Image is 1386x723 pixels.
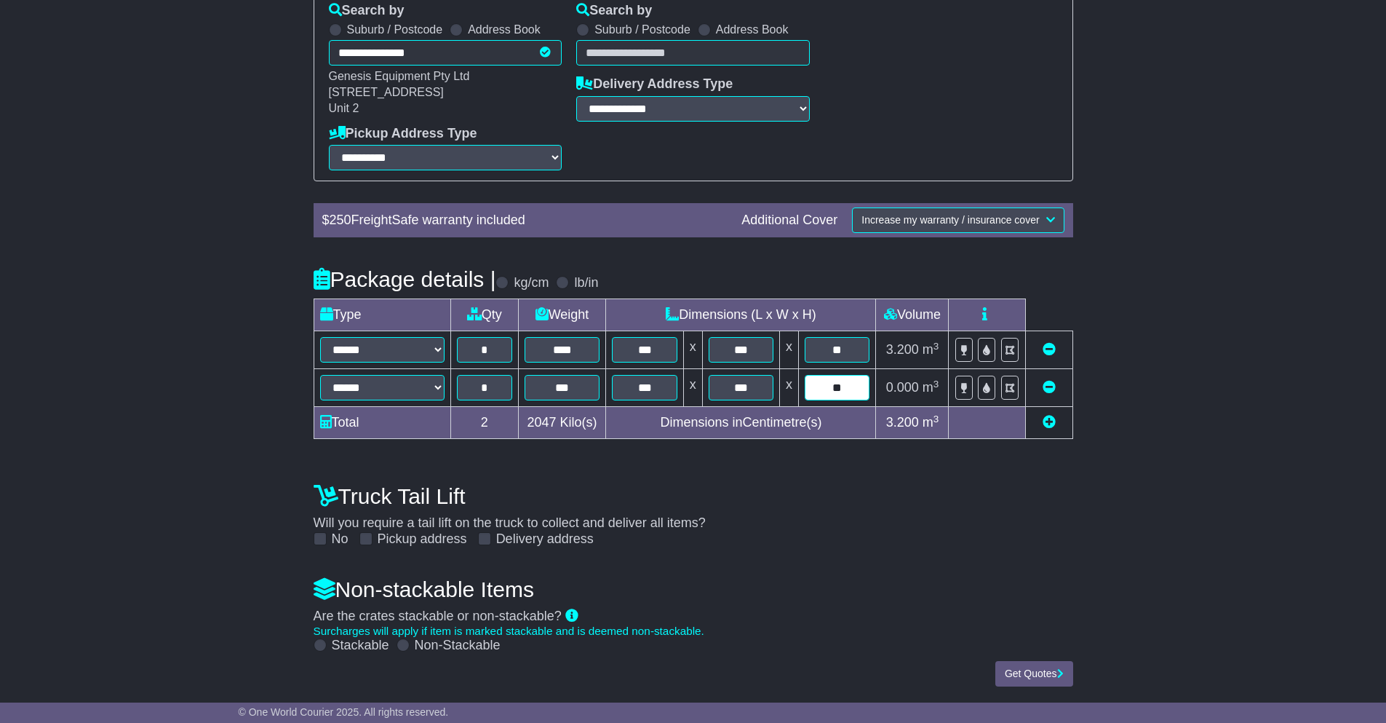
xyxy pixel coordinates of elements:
div: Surcharges will apply if item is marked stackable and is deemed non-stackable. [314,625,1073,638]
label: Search by [576,3,652,19]
span: Genesis Equipment Pty Ltd [329,70,470,82]
td: x [780,331,799,369]
a: Add new item [1043,415,1056,430]
td: Kilo(s) [518,407,606,439]
span: m [923,342,939,357]
h4: Non-stackable Items [314,577,1073,601]
td: Dimensions in Centimetre(s) [606,407,876,439]
td: x [780,369,799,407]
button: Get Quotes [995,661,1073,687]
sup: 3 [933,414,939,424]
label: Delivery address [496,532,594,548]
td: Weight [518,299,606,331]
td: Volume [876,299,949,331]
span: [STREET_ADDRESS] [329,86,444,98]
sup: 3 [933,379,939,390]
td: Dimensions (L x W x H) [606,299,876,331]
span: 0.000 [886,380,919,395]
label: Pickup address [378,532,467,548]
label: No [332,532,349,548]
h4: Package details | [314,267,496,291]
span: m [923,380,939,395]
label: Non-Stackable [415,638,501,654]
span: m [923,415,939,430]
a: Remove this item [1043,342,1056,357]
h4: Truck Tail Lift [314,484,1073,508]
label: Search by [329,3,405,19]
label: Pickup Address Type [329,126,477,142]
span: Increase my warranty / insurance cover [861,214,1039,226]
span: © One World Courier 2025. All rights reserved. [239,706,449,718]
span: 3.200 [886,415,919,430]
td: x [683,331,702,369]
span: Are the crates stackable or non-stackable? [314,609,562,623]
label: Delivery Address Type [576,76,733,92]
label: Stackable [332,638,389,654]
span: 3.200 [886,342,919,357]
a: Remove this item [1043,380,1056,395]
label: Suburb / Postcode [347,23,443,36]
div: Will you require a tail lift on the truck to collect and deliver all items? [306,476,1080,548]
td: Total [314,407,450,439]
td: Qty [450,299,518,331]
td: x [683,369,702,407]
label: Address Book [716,23,789,36]
button: Increase my warranty / insurance cover [852,208,1064,233]
td: Type [314,299,450,331]
sup: 3 [933,341,939,352]
label: Suburb / Postcode [594,23,690,36]
div: Additional Cover [734,213,845,229]
div: $ FreightSafe warranty included [315,213,735,229]
label: Address Book [468,23,541,36]
label: kg/cm [514,275,549,291]
span: Unit 2 [329,102,359,114]
td: 2 [450,407,518,439]
span: 2047 [527,415,556,430]
span: 250 [330,213,351,227]
label: lb/in [574,275,598,291]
